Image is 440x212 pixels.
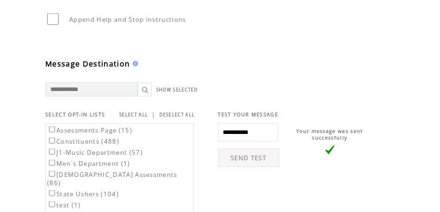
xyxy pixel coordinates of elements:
[159,112,195,118] a: DESELECT ALL
[47,148,143,157] label: J1-Music Department (57)
[47,137,119,145] label: Constituents (488)
[45,59,130,69] span: Message Destination
[49,127,55,133] input: Assessments Page (15)
[47,126,132,134] label: Assessments Page (15)
[156,87,198,93] a: SHOW SELECTED
[119,112,148,118] a: SELECT ALL
[296,128,363,141] span: Your message was sent successfully
[47,201,81,209] label: test (1)
[49,201,55,207] input: test (1)
[325,145,335,155] img: vLarge.png
[47,170,177,187] label: [DEMOGRAPHIC_DATA] Assessments (86)
[49,171,55,177] input: [DEMOGRAPHIC_DATA] Assessments (86)
[49,160,55,166] input: Men`s Department (1)
[152,110,155,119] span: |
[45,111,105,118] span: SELECT OPT-IN LISTS
[69,15,186,24] span: Append Help and Stop instructions
[49,190,55,196] input: State Ushers (104)
[49,149,55,155] input: J1-Music Department (57)
[218,111,279,118] span: TEST YOUR MESSAGE
[49,138,55,144] input: Constituents (488)
[218,149,279,167] a: SEND TEST
[47,190,119,198] label: State Ushers (104)
[47,159,130,168] label: Men`s Department (1)
[130,61,138,67] img: help.gif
